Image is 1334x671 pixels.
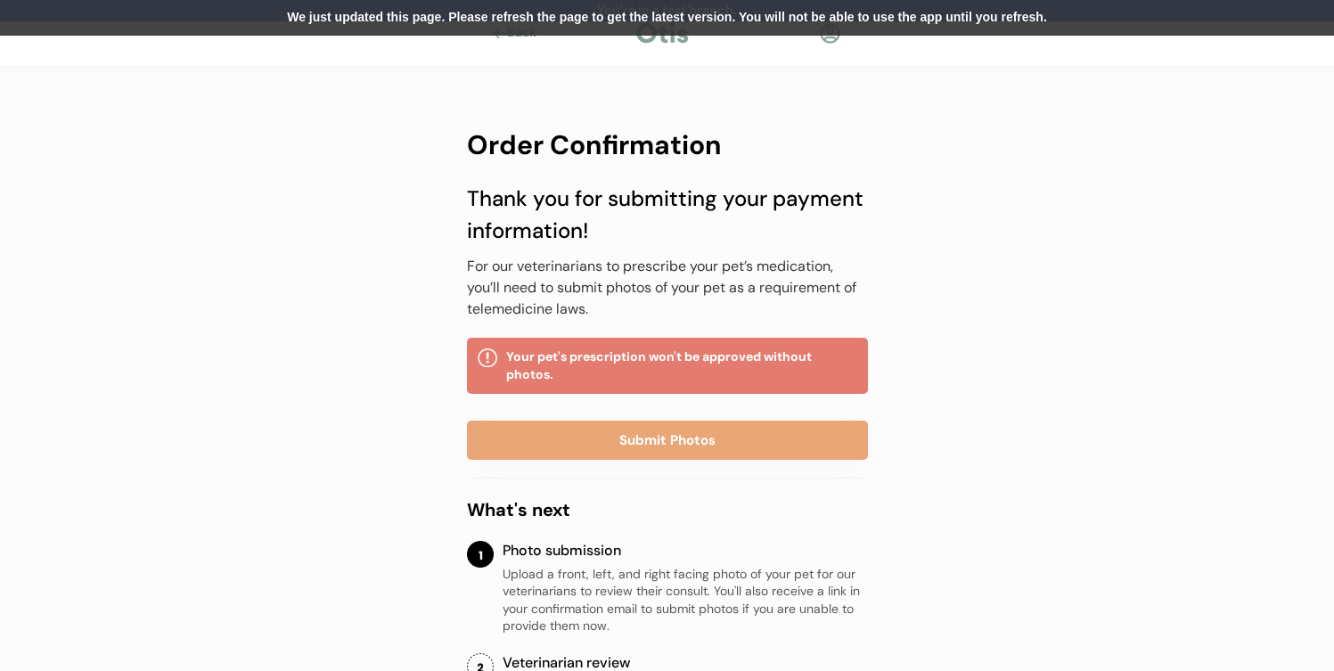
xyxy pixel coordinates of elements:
[506,348,857,383] div: Your pet's prescription won't be approved without photos.
[467,421,868,460] button: Submit Photos
[503,541,868,561] div: Photo submission
[467,256,868,320] div: For our veterinarians to prescribe your pet’s medication, you’ll need to submit photos of your pe...
[467,496,868,523] div: What's next
[503,566,868,635] div: Upload a front, left, and right facing photo of your pet for our veterinarians to review their co...
[467,183,868,247] div: Thank you for submitting your payment information!
[467,125,868,165] div: Order Confirmation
